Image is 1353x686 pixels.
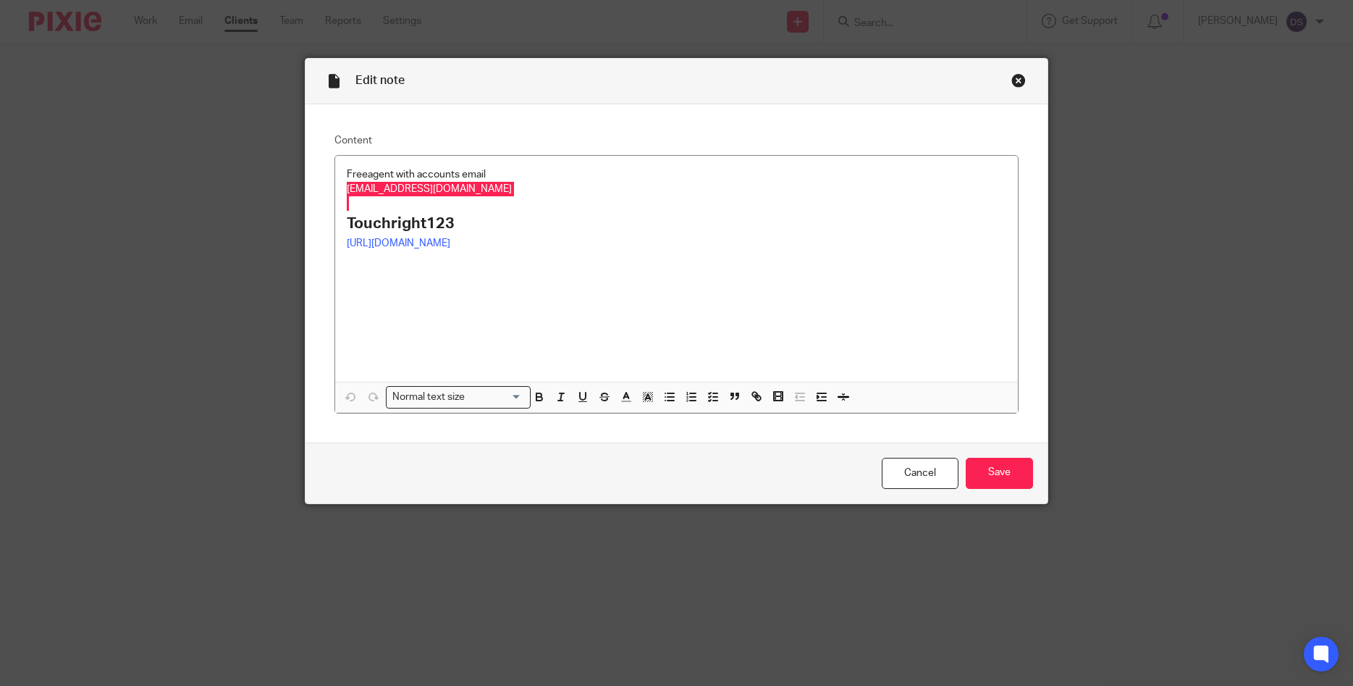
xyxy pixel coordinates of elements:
p: [EMAIL_ADDRESS][DOMAIN_NAME] [347,182,1007,196]
a: [URL][DOMAIN_NAME] [347,238,450,248]
span: Edit note [355,75,405,86]
a: Cancel [882,458,958,489]
div: Search for option [386,386,531,409]
input: Search for option [469,390,521,405]
p: Freeagent with accounts email [347,167,1007,182]
div: Close this dialog window [1011,73,1026,88]
span: Normal text size [389,390,468,405]
strong: Touchright123 [347,216,455,231]
input: Save [966,458,1033,489]
label: Content [334,133,1019,148]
